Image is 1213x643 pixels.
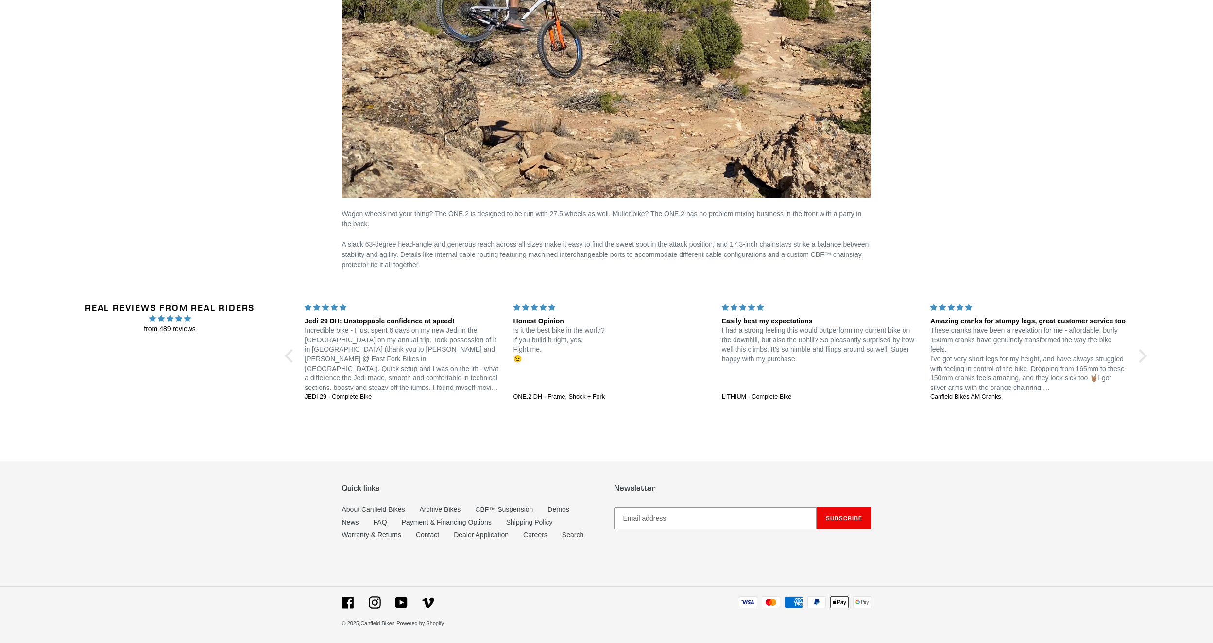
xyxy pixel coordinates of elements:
h2: Real Reviews from Real Riders [61,303,279,313]
a: Search [562,531,583,539]
a: Dealer Application [454,531,509,539]
div: Amazing cranks for stumpy legs, great customer service too [930,317,1127,326]
input: Email address [614,507,817,529]
p: I had a strong feeling this would outperform my current bike on the downhill, but also the uphill... [722,326,919,364]
p: Incredible bike - I just spent 6 days on my new Jedi in the [GEOGRAPHIC_DATA] on my annual trip. ... [305,326,501,392]
a: Canfield Bikes AM Cranks [930,393,1127,402]
div: Jedi 29 DH: Unstoppable confidence at speed! [305,317,501,326]
p: Is it the best bike in the world? If you build it right, yes. Fight me. 😉 [513,326,710,364]
div: Easily beat my expectations [722,317,919,326]
div: 5 stars [722,303,919,313]
span: Subscribe [826,514,862,522]
span: from 489 reviews [61,324,279,334]
a: Canfield Bikes [360,620,394,626]
div: 5 stars [930,303,1127,313]
a: About Canfield Bikes [342,506,405,513]
a: Careers [523,531,547,539]
a: Shipping Policy [506,518,553,526]
a: Warranty & Returns [342,531,401,539]
a: News [342,518,359,526]
a: Powered by Shopify [396,620,444,626]
button: Subscribe [817,507,871,529]
span: 4.96 stars [61,313,279,324]
a: Contact [416,531,439,539]
a: FAQ [374,518,387,526]
a: JEDI 29 - Complete Bike [305,393,501,402]
p: Newsletter [614,483,871,492]
p: Quick links [342,483,599,492]
small: © 2025, [342,620,395,626]
div: 5 stars [513,303,710,313]
a: ONE.2 DH - Frame, Shock + Fork [513,393,710,402]
a: CBF™ Suspension [475,506,533,513]
a: Demos [547,506,569,513]
a: LITHIUM - Complete Bike [722,393,919,402]
a: Archive Bikes [419,506,461,513]
a: Payment & Financing Options [402,518,492,526]
div: 5 stars [305,303,501,313]
p: These cranks have been a revelation for me - affordable, burly 150mm cranks have genuinely transf... [930,326,1127,392]
div: Honest Opinion [513,317,710,326]
span: Wagon wheels not your thing? The ONE.2 is designed to be run with 27.5 wheels as well. Mullet bik... [342,210,869,269]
